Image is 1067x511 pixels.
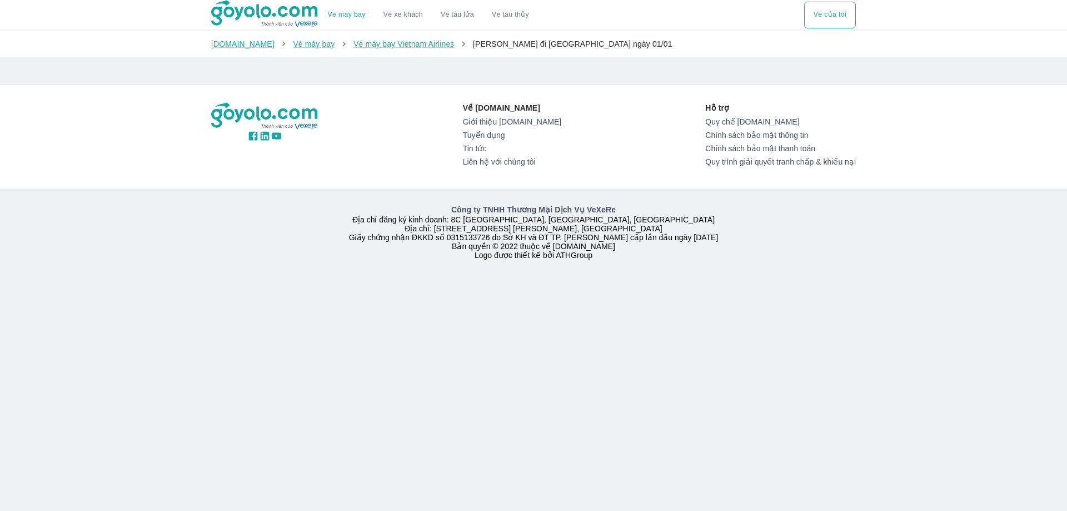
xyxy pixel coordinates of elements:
div: Địa chỉ đăng ký kinh doanh: 8C [GEOGRAPHIC_DATA], [GEOGRAPHIC_DATA], [GEOGRAPHIC_DATA] Địa chỉ: [... [205,204,862,260]
span: [PERSON_NAME] đi [GEOGRAPHIC_DATA] ngày 01/01 [473,39,672,48]
a: Chính sách bảo mật thanh toán [705,144,856,153]
a: Vé tàu lửa [432,2,483,28]
a: Tuyển dụng [463,131,561,140]
nav: breadcrumb [211,38,856,49]
img: logo [211,102,319,130]
div: choose transportation mode [804,2,856,28]
button: Vé tàu thủy [483,2,538,28]
a: Chính sách bảo mật thông tin [705,131,856,140]
a: Quy chế [DOMAIN_NAME] [705,117,856,126]
a: Giới thiệu [DOMAIN_NAME] [463,117,561,126]
a: Quy trình giải quyết tranh chấp & khiếu nại [705,157,856,166]
p: Hỗ trợ [705,102,856,113]
button: Vé của tôi [804,2,856,28]
a: [DOMAIN_NAME] [211,39,275,48]
a: Vé máy bay Vietnam Airlines [353,39,455,48]
div: choose transportation mode [319,2,538,28]
p: Về [DOMAIN_NAME] [463,102,561,113]
a: Tin tức [463,144,561,153]
a: Vé máy bay [293,39,335,48]
p: Công ty TNHH Thương Mại Dịch Vụ VeXeRe [213,204,854,215]
a: Vé xe khách [383,11,423,19]
a: Liên hệ với chúng tôi [463,157,561,166]
a: Vé máy bay [328,11,366,19]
